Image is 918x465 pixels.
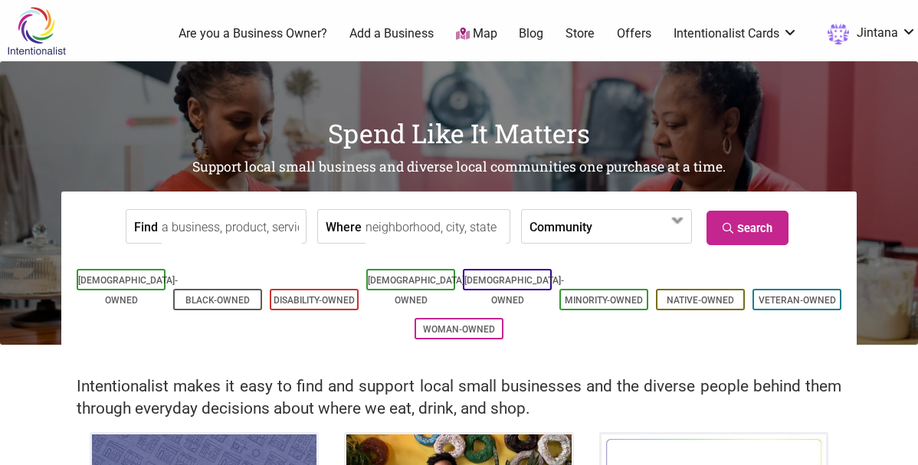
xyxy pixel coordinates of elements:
[78,275,178,306] a: [DEMOGRAPHIC_DATA]-Owned
[464,275,564,306] a: [DEMOGRAPHIC_DATA]-Owned
[667,295,734,306] a: Native-Owned
[617,25,651,42] a: Offers
[519,25,543,42] a: Blog
[820,20,916,47] a: Jintana
[349,25,434,42] a: Add a Business
[179,25,327,42] a: Are you a Business Owner?
[77,375,841,420] h2: Intentionalist makes it easy to find and support local small businesses and the diverse people be...
[759,295,836,306] a: Veteran-Owned
[326,210,362,243] label: Where
[134,210,158,243] label: Find
[185,295,250,306] a: Black-Owned
[423,324,495,335] a: Woman-Owned
[162,210,302,244] input: a business, product, service
[565,295,643,306] a: Minority-Owned
[529,210,592,243] label: Community
[707,211,788,245] a: Search
[674,25,798,42] a: Intentionalist Cards
[456,25,497,43] a: Map
[366,210,506,244] input: neighborhood, city, state
[566,25,595,42] a: Store
[274,295,355,306] a: Disability-Owned
[368,275,467,306] a: [DEMOGRAPHIC_DATA]-Owned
